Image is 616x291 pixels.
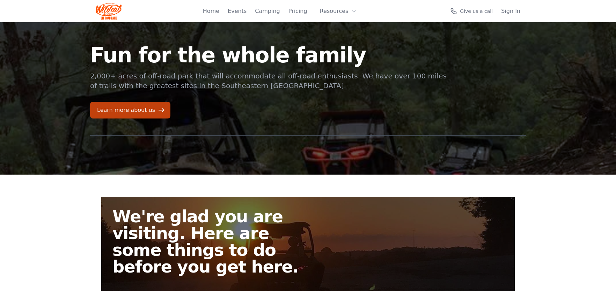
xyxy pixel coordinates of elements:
span: Give us a call [460,8,493,15]
a: Pricing [288,7,307,15]
a: Camping [255,7,280,15]
h2: We're glad you are visiting. Here are some things to do before you get here. [112,208,314,275]
img: Wildcat Logo [96,3,122,20]
a: Give us a call [450,8,493,15]
a: Home [203,7,219,15]
a: Sign In [501,7,520,15]
button: Resources [316,4,361,18]
h1: Fun for the whole family [90,45,448,66]
p: 2,000+ acres of off-road park that will accommodate all off-road enthusiasts. We have over 100 mi... [90,71,448,91]
a: Learn more about us [90,102,170,118]
a: Events [228,7,247,15]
